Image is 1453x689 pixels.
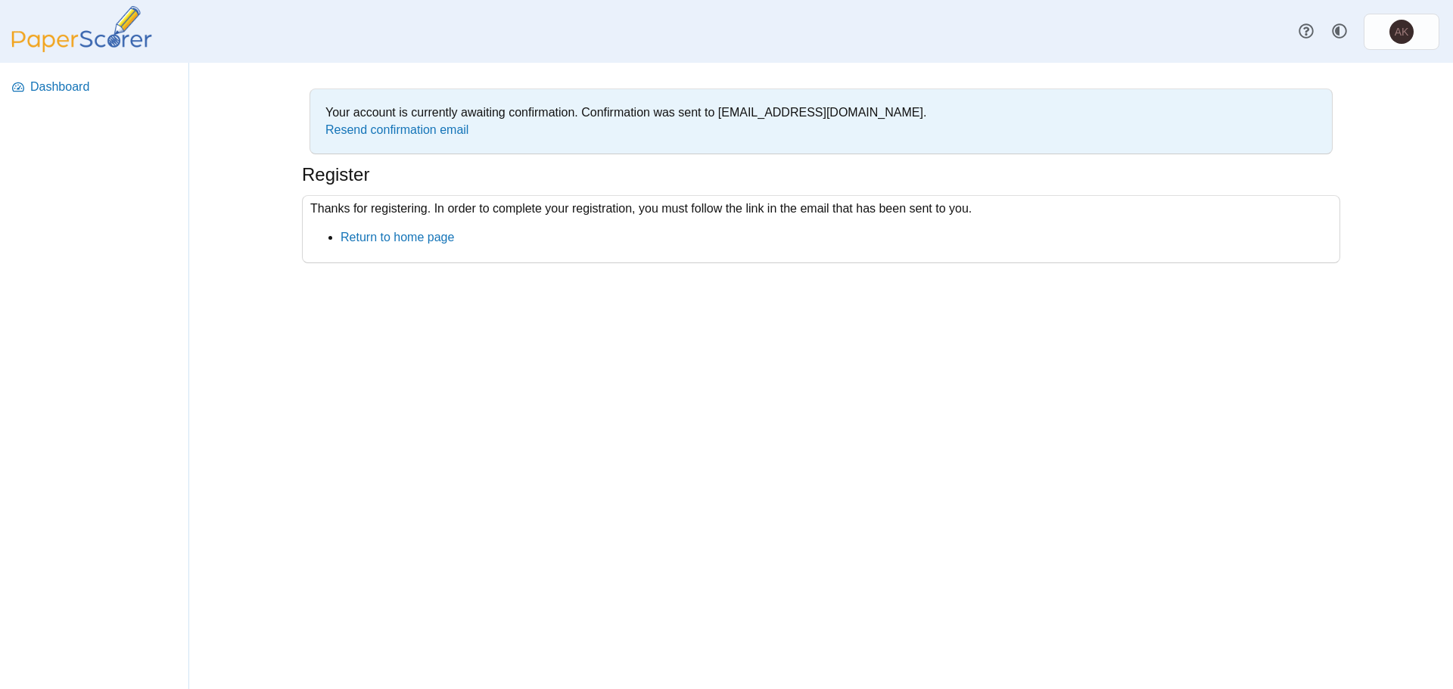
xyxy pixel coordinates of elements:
a: Resend confirmation email [325,123,468,136]
span: Amy Kasprzak [1395,26,1409,37]
h1: Register [302,162,369,188]
span: Amy Kasprzak [1389,20,1414,44]
a: Return to home page [341,231,454,244]
div: Thanks for registering. In order to complete your registration, you must follow the link in the e... [302,195,1340,264]
a: PaperScorer [6,42,157,54]
a: Dashboard [6,69,184,105]
div: Your account is currently awaiting confirmation. Confirmation was sent to [EMAIL_ADDRESS][DOMAIN_... [318,97,1324,146]
a: Amy Kasprzak [1364,14,1439,50]
span: Dashboard [30,79,178,95]
img: PaperScorer [6,6,157,52]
